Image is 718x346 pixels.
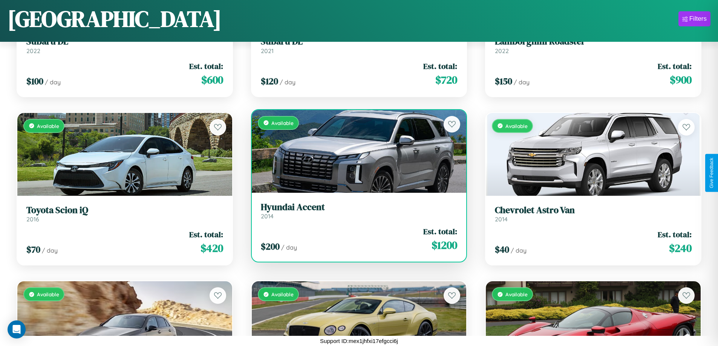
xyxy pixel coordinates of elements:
span: Est. total: [423,226,457,237]
span: Est. total: [189,229,223,240]
span: $ 150 [495,75,512,87]
span: Available [505,123,528,129]
span: 2022 [495,47,509,55]
span: / day [280,78,295,86]
p: Support ID: mex1jhfxi17efgcci6j [320,336,398,346]
h3: Hyundai Accent [261,202,458,213]
span: $ 240 [669,241,692,256]
h3: Chevrolet Astro Van [495,205,692,216]
div: Give Feedback [709,158,714,188]
span: $ 70 [26,243,40,256]
button: Filters [678,11,710,26]
span: / day [281,244,297,251]
span: / day [511,247,527,254]
span: Available [271,291,294,297]
span: 2022 [26,47,40,55]
div: Filters [689,15,707,23]
span: Available [271,120,294,126]
h3: Toyota Scion iQ [26,205,223,216]
span: Est. total: [189,61,223,72]
span: $ 100 [26,75,43,87]
span: Available [37,123,59,129]
h3: Subaru DL [26,36,223,47]
span: $ 600 [201,72,223,87]
span: $ 420 [201,241,223,256]
h3: Subaru DL [261,36,458,47]
span: / day [514,78,530,86]
div: Open Intercom Messenger [8,320,26,338]
span: 2014 [495,215,508,223]
span: $ 120 [261,75,278,87]
a: Hyundai Accent2014 [261,202,458,220]
span: 2021 [261,47,274,55]
span: $ 200 [261,240,280,253]
span: 2016 [26,215,39,223]
a: Chevrolet Astro Van2014 [495,205,692,223]
h3: Lamborghini Roadster [495,36,692,47]
span: $ 40 [495,243,509,256]
span: Est. total: [658,229,692,240]
h1: [GEOGRAPHIC_DATA] [8,3,222,34]
a: Subaru DL2021 [261,36,458,55]
a: Toyota Scion iQ2016 [26,205,223,223]
span: $ 1200 [432,238,457,253]
span: Est. total: [658,61,692,72]
span: Est. total: [423,61,457,72]
a: Subaru DL2022 [26,36,223,55]
span: / day [45,78,61,86]
span: $ 720 [435,72,457,87]
a: Lamborghini Roadster2022 [495,36,692,55]
span: Available [37,291,59,297]
span: 2014 [261,212,274,220]
span: $ 900 [670,72,692,87]
span: / day [42,247,58,254]
span: Available [505,291,528,297]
